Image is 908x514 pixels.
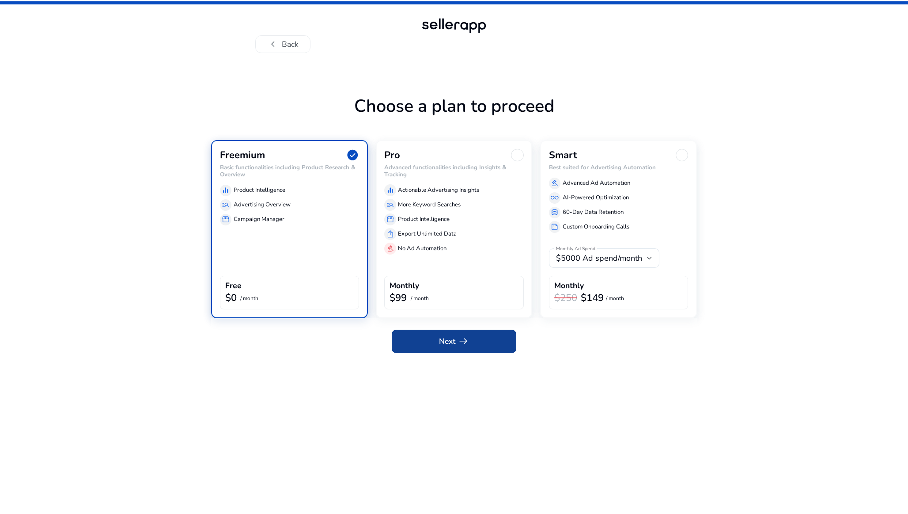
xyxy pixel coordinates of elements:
h3: Smart [549,149,577,161]
span: summarize [551,223,559,231]
span: ios_share [386,230,394,238]
b: $0 [225,291,237,305]
p: / month [411,296,429,301]
span: gavel [551,179,559,187]
p: 60-Day Data Retention [563,208,624,217]
h6: Basic functionalities including Product Research & Overview [220,164,359,179]
p: Export Unlimited Data [398,230,457,239]
p: Advanced Ad Automation [563,179,630,188]
p: AI-Powered Optimization [563,194,629,202]
h4: Free [225,281,242,290]
button: chevron_leftBack [255,35,310,53]
b: $149 [581,291,604,305]
p: / month [240,296,258,301]
p: / month [606,296,624,301]
h6: Best suited for Advertising Automation [549,164,689,171]
mat-label: Monthly Ad Spend [556,245,595,251]
b: $99 [390,291,407,305]
h3: Pro [384,149,400,161]
span: equalizer [222,187,230,194]
span: chevron_left [267,38,279,50]
span: Next [439,335,469,347]
button: Nextarrow_right_alt [392,330,516,353]
h4: Monthly [554,281,584,290]
p: Actionable Advertising Insights [398,186,479,195]
span: gavel [386,245,394,253]
p: Product Intelligence [398,215,450,224]
h3: $250 [554,292,577,304]
h6: Advanced functionalities including Insights & Tracking [384,164,524,179]
span: equalizer [386,187,394,194]
span: storefront [386,216,394,224]
h3: Freemium [220,149,265,161]
span: storefront [222,216,230,224]
span: manage_search [222,201,230,209]
h1: Choose a plan to proceed [211,96,697,140]
p: Advertising Overview [234,201,291,209]
span: all_inclusive [551,194,559,202]
span: manage_search [386,201,394,209]
span: $5000 Ad spend/month [556,253,642,263]
p: Custom Onboarding Calls [563,223,629,232]
span: check_circle [346,149,359,162]
p: Product Intelligence [234,186,285,195]
span: database [551,209,559,217]
p: No Ad Automation [398,244,446,253]
h4: Monthly [390,281,419,290]
span: arrow_right_alt [458,335,469,347]
p: Campaign Manager [234,215,284,224]
p: More Keyword Searches [398,201,461,209]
